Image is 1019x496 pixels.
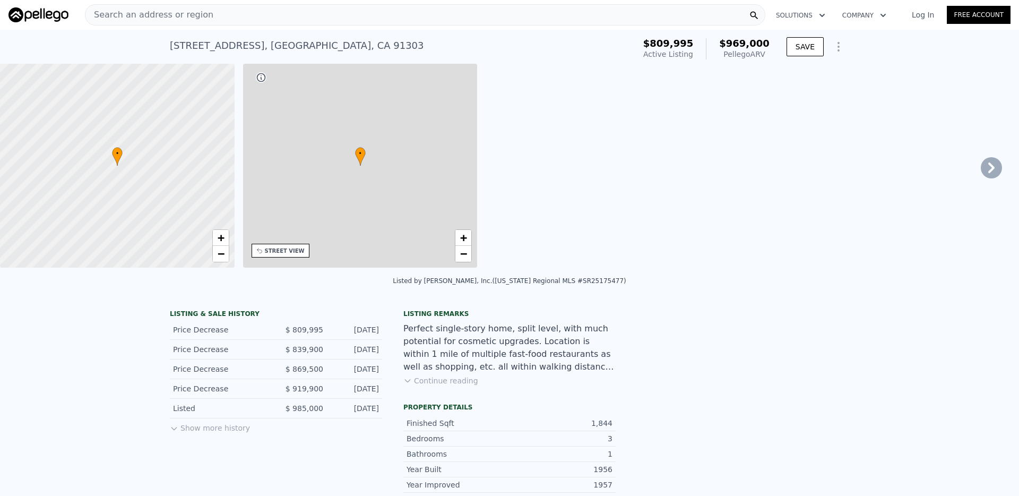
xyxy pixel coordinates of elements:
[403,322,616,373] div: Perfect single-story home, split level, with much potential for cosmetic upgrades. Location is wi...
[407,449,509,459] div: Bathrooms
[407,433,509,444] div: Bedrooms
[509,480,612,490] div: 1957
[455,246,471,262] a: Zoom out
[767,6,834,25] button: Solutions
[286,326,323,334] span: $ 809,995
[509,464,612,475] div: 1956
[509,449,612,459] div: 1
[173,344,267,355] div: Price Decrease
[8,7,68,22] img: Pellego
[407,464,509,475] div: Year Built
[217,231,224,244] span: +
[286,384,323,393] span: $ 919,900
[173,324,267,335] div: Price Decrease
[460,231,467,244] span: +
[643,50,693,58] span: Active Listing
[828,36,849,57] button: Show Options
[355,149,366,158] span: •
[407,480,509,490] div: Year Improved
[170,38,424,53] div: [STREET_ADDRESS] , [GEOGRAPHIC_DATA] , CA 91303
[217,247,224,260] span: −
[407,418,509,429] div: Finished Sqft
[332,364,379,374] div: [DATE]
[719,49,770,59] div: Pellego ARV
[355,147,366,166] div: •
[403,310,616,318] div: Listing remarks
[173,403,267,414] div: Listed
[286,365,323,373] span: $ 869,500
[332,344,379,355] div: [DATE]
[509,418,612,429] div: 1,844
[332,383,379,394] div: [DATE]
[947,6,1011,24] a: Free Account
[393,277,626,285] div: Listed by [PERSON_NAME], Inc. ([US_STATE] Regional MLS #SR25175477)
[173,364,267,374] div: Price Decrease
[170,310,382,320] div: LISTING & SALE HISTORY
[286,345,323,354] span: $ 839,900
[643,38,694,49] span: $809,995
[332,403,379,414] div: [DATE]
[170,418,250,433] button: Show more history
[403,403,616,412] div: Property details
[719,38,770,49] span: $969,000
[286,404,323,413] span: $ 985,000
[112,149,123,158] span: •
[85,8,213,21] span: Search an address or region
[403,375,478,386] button: Continue reading
[834,6,895,25] button: Company
[460,247,467,260] span: −
[332,324,379,335] div: [DATE]
[213,230,229,246] a: Zoom in
[173,383,267,394] div: Price Decrease
[112,147,123,166] div: •
[787,37,824,56] button: SAVE
[265,247,305,255] div: STREET VIEW
[455,230,471,246] a: Zoom in
[509,433,612,444] div: 3
[213,246,229,262] a: Zoom out
[899,10,947,20] a: Log In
